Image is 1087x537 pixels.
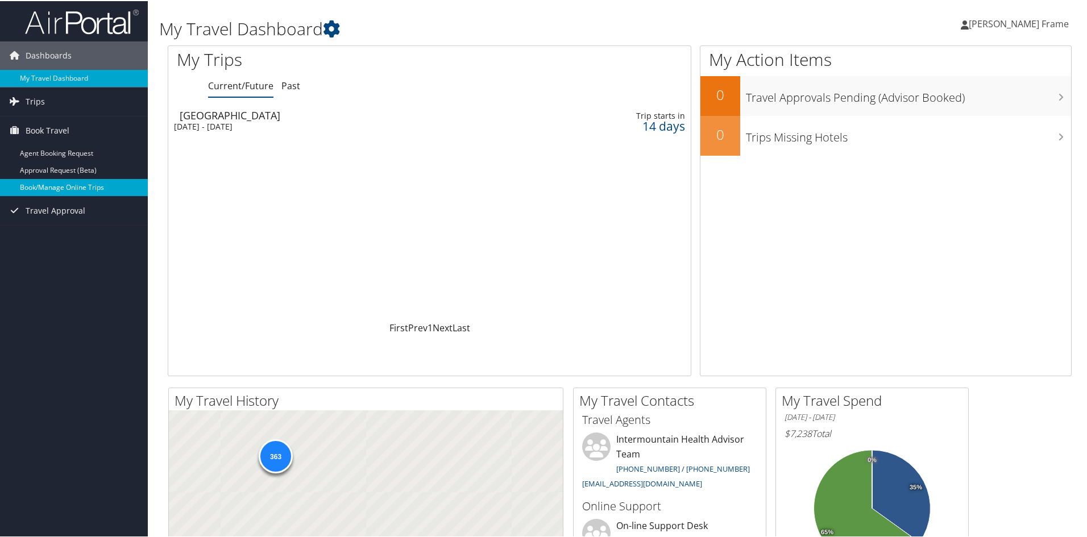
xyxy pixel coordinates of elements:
[700,115,1071,155] a: 0Trips Missing Hotels
[159,16,773,40] h1: My Travel Dashboard
[25,7,139,34] img: airportal-logo.png
[569,120,685,130] div: 14 days
[180,109,504,119] div: [GEOGRAPHIC_DATA]
[177,47,464,70] h1: My Trips
[961,6,1080,40] a: [PERSON_NAME] Frame
[785,411,960,422] h6: [DATE] - [DATE]
[26,115,69,144] span: Book Travel
[174,120,498,131] div: [DATE] - [DATE]
[785,426,960,439] h6: Total
[746,83,1071,105] h3: Travel Approvals Pending (Advisor Booked)
[433,320,453,333] a: Next
[785,426,812,439] span: $7,238
[576,431,763,492] li: Intermountain Health Advisor Team
[868,456,877,463] tspan: 0%
[700,47,1071,70] h1: My Action Items
[582,411,757,427] h3: Travel Agents
[582,477,702,488] a: [EMAIL_ADDRESS][DOMAIN_NAME]
[582,497,757,513] h3: Online Support
[26,86,45,115] span: Trips
[616,463,750,473] a: [PHONE_NUMBER] / [PHONE_NUMBER]
[579,390,766,409] h2: My Travel Contacts
[453,320,470,333] a: Last
[782,390,968,409] h2: My Travel Spend
[428,320,433,333] a: 1
[969,16,1069,29] span: [PERSON_NAME] Frame
[281,78,300,91] a: Past
[26,195,85,224] span: Travel Approval
[569,110,685,120] div: Trip starts in
[26,40,72,69] span: Dashboards
[389,320,408,333] a: First
[821,528,833,535] tspan: 65%
[408,320,428,333] a: Prev
[208,78,273,91] a: Current/Future
[746,123,1071,144] h3: Trips Missing Hotels
[910,483,922,490] tspan: 35%
[700,124,740,143] h2: 0
[175,390,563,409] h2: My Travel History
[700,84,740,103] h2: 0
[259,438,293,472] div: 363
[700,75,1071,115] a: 0Travel Approvals Pending (Advisor Booked)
